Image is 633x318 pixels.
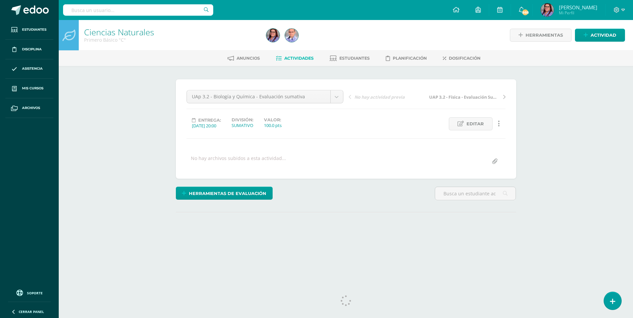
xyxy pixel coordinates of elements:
span: Anuncios [237,56,260,61]
span: Soporte [27,291,43,295]
span: Herramientas [526,29,563,41]
a: Estudiantes [5,20,53,40]
span: Estudiantes [22,27,46,32]
span: Mis cursos [22,86,43,91]
a: Actividades [276,53,314,64]
a: Asistencia [5,59,53,79]
img: 6631882797e12c53e037b4c09ade73fd.png [285,29,298,42]
a: UAp 3.2 - Biología y Química - Evaluación sumativa [187,90,343,103]
input: Busca un estudiante aquí... [435,187,516,200]
span: [PERSON_NAME] [559,4,597,11]
span: Archivos [22,105,40,111]
div: No hay archivos subidos a esta actividad... [191,155,286,168]
a: Dosificación [443,53,481,64]
input: Busca un usuario... [63,4,213,16]
label: Valor: [264,117,282,122]
div: 100.0 pts [264,122,282,128]
span: UAP 3.2 - Física - Evaluación Sumativa [429,94,500,100]
a: Herramientas de evaluación [176,187,273,200]
span: Estudiantes [339,56,370,61]
a: Mis cursos [5,79,53,98]
img: d76661cb19da47c8721aaba634ec83f7.png [266,29,280,42]
span: Entrega: [198,118,221,123]
a: Actividad [575,29,625,42]
a: Soporte [8,288,51,297]
span: Cerrar panel [19,309,44,314]
div: Primero Básico 'C' [84,37,258,43]
a: Anuncios [228,53,260,64]
span: Asistencia [22,66,43,71]
div: SUMATIVO [232,122,253,128]
a: Ciencias Naturales [84,26,154,38]
label: División: [232,117,253,122]
span: No hay actividad previa [354,94,405,100]
a: Herramientas [510,29,572,42]
a: UAP 3.2 - Física - Evaluación Sumativa [427,93,506,100]
span: Mi Perfil [559,10,597,16]
img: d76661cb19da47c8721aaba634ec83f7.png [541,3,554,17]
div: [DATE] 20:00 [192,123,221,129]
span: Actividad [591,29,616,41]
a: Estudiantes [330,53,370,64]
span: UAp 3.2 - Biología y Química - Evaluación sumativa [192,90,325,103]
span: Herramientas de evaluación [189,187,266,200]
span: 868 [522,9,529,16]
a: Archivos [5,98,53,118]
a: Disciplina [5,40,53,59]
span: Actividades [284,56,314,61]
a: Planificación [386,53,427,64]
span: Editar [466,118,484,130]
span: Disciplina [22,47,42,52]
span: Planificación [393,56,427,61]
h1: Ciencias Naturales [84,27,258,37]
span: Dosificación [449,56,481,61]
